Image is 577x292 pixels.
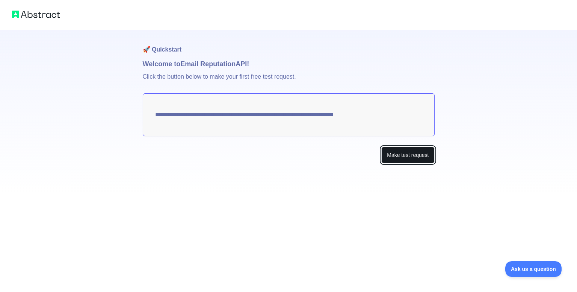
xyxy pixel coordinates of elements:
button: Make test request [381,147,434,164]
iframe: Toggle Customer Support [505,261,562,277]
p: Click the button below to make your first free test request. [143,69,435,93]
h1: Welcome to Email Reputation API! [143,59,435,69]
img: Abstract logo [12,9,60,20]
h1: 🚀 Quickstart [143,30,435,59]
